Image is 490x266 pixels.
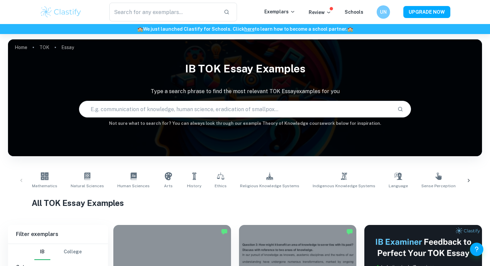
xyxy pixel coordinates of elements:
[32,183,57,189] span: Mathematics
[395,103,406,115] button: Search
[32,197,458,209] h1: All TOK Essay Examples
[71,183,104,189] span: Natural Sciences
[117,183,150,189] span: Human Sciences
[221,228,228,235] img: Marked
[421,183,456,189] span: Sense Perception
[470,243,483,256] button: Help and Feedback
[345,9,363,15] a: Schools
[264,8,295,15] p: Exemplars
[309,9,331,16] p: Review
[8,87,482,95] p: Type a search phrase to find the most relevant TOK Essay examples for you
[380,8,387,16] h6: UN
[187,183,201,189] span: History
[40,5,82,19] img: Clastify logo
[346,228,353,235] img: Marked
[109,3,218,21] input: Search for any exemplars...
[15,43,27,52] a: Home
[34,244,82,260] div: Filter type choice
[137,26,143,32] span: 🏫
[39,43,49,52] a: TOK
[61,44,74,51] p: Essay
[377,5,390,19] button: UN
[8,58,482,79] h1: IB TOK Essay examples
[347,26,353,32] span: 🏫
[8,225,108,244] h6: Filter exemplars
[8,120,482,127] h6: Not sure what to search for? You can always look through our example Theory of Knowledge coursewo...
[389,183,408,189] span: Language
[215,183,227,189] span: Ethics
[164,183,173,189] span: Arts
[79,100,392,118] input: E.g. communication of knowledge, human science, eradication of smallpox...
[64,244,82,260] button: College
[403,6,450,18] button: UPGRADE NOW
[313,183,375,189] span: Indigenous Knowledge Systems
[34,244,50,260] button: IB
[1,25,489,33] h6: We just launched Clastify for Schools. Click to learn how to become a school partner.
[244,26,255,32] a: here
[240,183,299,189] span: Religious Knowledge Systems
